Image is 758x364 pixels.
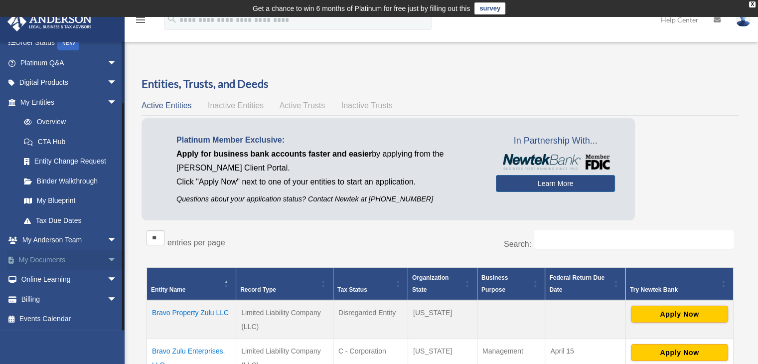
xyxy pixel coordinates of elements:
td: [US_STATE] [408,300,477,339]
a: CTA Hub [14,132,127,152]
a: Binder Walkthrough [14,171,127,191]
span: Entity Name [151,286,185,293]
a: Tax Due Dates [14,210,127,230]
span: arrow_drop_down [107,92,127,113]
span: Tax Status [337,286,367,293]
th: Try Newtek Bank : Activate to sort [625,267,733,300]
p: Platinum Member Exclusive: [176,133,481,147]
span: Business Purpose [481,274,508,293]
a: Billingarrow_drop_down [7,289,132,309]
span: Inactive Trusts [341,101,393,110]
div: close [749,1,756,7]
a: My Documentsarrow_drop_down [7,250,132,270]
div: Try Newtek Bank [630,284,718,296]
button: Apply Now [631,344,728,361]
span: Record Type [240,286,276,293]
p: Questions about your application status? Contact Newtek at [PHONE_NUMBER] [176,193,481,205]
button: Apply Now [631,306,728,323]
span: Active Entities [142,101,191,110]
img: NewtekBankLogoSM.png [501,154,610,170]
a: My Blueprint [14,191,127,211]
img: Anderson Advisors Platinum Portal [4,12,95,31]
a: My Anderson Teamarrow_drop_down [7,230,132,250]
div: Get a chance to win 6 months of Platinum for free just by filling out this [253,2,470,14]
th: Entity Name: Activate to invert sorting [147,267,236,300]
a: Platinum Q&Aarrow_drop_down [7,53,132,73]
th: Federal Return Due Date: Activate to sort [545,267,626,300]
i: menu [135,14,147,26]
p: Click "Apply Now" next to one of your entities to start an application. [176,175,481,189]
th: Business Purpose: Activate to sort [477,267,545,300]
span: Apply for business bank accounts faster and easier [176,150,372,158]
a: Digital Productsarrow_drop_down [7,73,132,93]
a: survey [474,2,505,14]
p: by applying from the [PERSON_NAME] Client Portal. [176,147,481,175]
img: User Pic [736,12,751,27]
a: Online Learningarrow_drop_down [7,270,132,290]
td: Disregarded Entity [333,300,408,339]
h3: Entities, Trusts, and Deeds [142,76,739,92]
th: Record Type: Activate to sort [236,267,333,300]
td: Bravo Property Zulu LLC [147,300,236,339]
a: menu [135,17,147,26]
span: arrow_drop_down [107,289,127,310]
a: Events Calendar [7,309,132,329]
span: arrow_drop_down [107,73,127,93]
span: Inactive Entities [208,101,264,110]
span: arrow_drop_down [107,250,127,270]
i: search [166,13,177,24]
span: Federal Return Due Date [549,274,605,293]
label: entries per page [167,238,225,247]
th: Tax Status: Activate to sort [333,267,408,300]
a: My Entitiesarrow_drop_down [7,92,127,112]
span: arrow_drop_down [107,53,127,73]
a: Order StatusNEW [7,33,132,53]
span: Organization State [412,274,449,293]
a: Overview [14,112,122,132]
td: Limited Liability Company (LLC) [236,300,333,339]
a: Entity Change Request [14,152,127,172]
span: In Partnership With... [496,133,615,149]
span: arrow_drop_down [107,270,127,290]
span: arrow_drop_down [107,230,127,251]
a: Learn More [496,175,615,192]
div: NEW [57,35,79,50]
th: Organization State: Activate to sort [408,267,477,300]
span: Active Trusts [280,101,325,110]
label: Search: [504,240,531,248]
